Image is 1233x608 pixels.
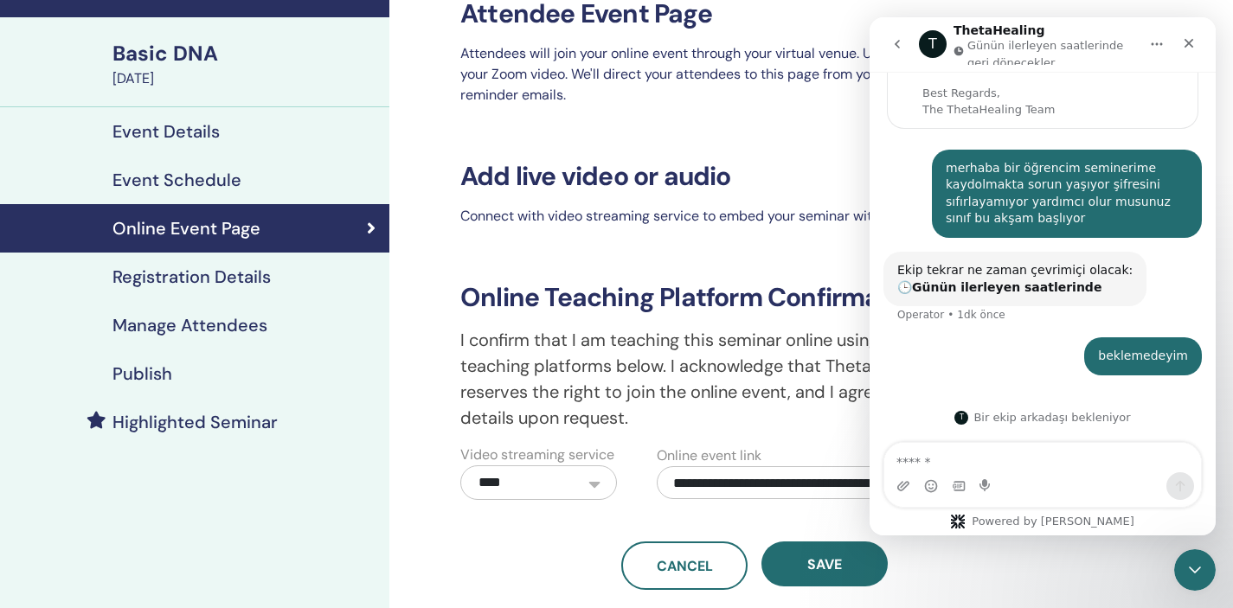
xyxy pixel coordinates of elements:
p: Connect with video streaming service to embed your seminar within your event page. [450,206,1059,227]
h4: Registration Details [112,266,271,287]
h3: Add live video or audio [450,161,1059,192]
h4: Online Event Page [112,218,260,239]
h4: Manage Attendees [112,315,267,336]
h4: Publish [112,363,172,384]
h4: Event Schedule [112,170,241,190]
span: Save [807,555,842,573]
p: I confirm that I am teaching this seminar online using one of the approved teaching platforms bel... [450,327,1059,431]
label: Online event link [657,445,761,466]
h3: Online Teaching Platform Confirmation [450,282,1059,313]
a: Basic DNA[DATE] [102,39,389,89]
div: [DATE] [112,68,379,89]
iframe: Intercom live chat [1174,549,1216,591]
button: Save [761,541,888,586]
h4: Highlighted Seminar [112,412,278,432]
p: Attendees will join your online event through your virtual venue. Use this space to embed your Zo... [450,43,1059,106]
a: Cancel [621,541,748,590]
iframe: Intercom live chat [870,17,1216,535]
span: Cancel [657,557,713,575]
h4: Event Details [112,121,220,142]
div: Basic DNA [112,39,379,68]
label: Video streaming service [460,445,614,465]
